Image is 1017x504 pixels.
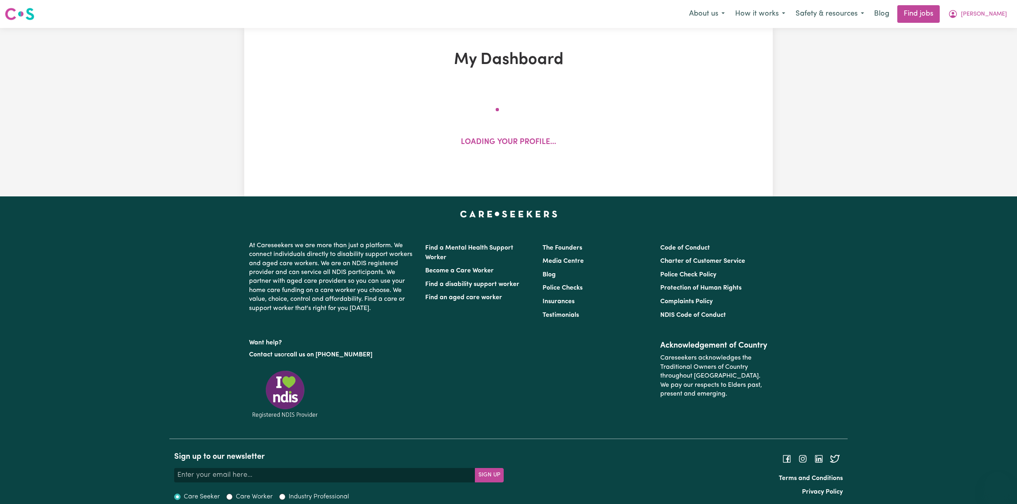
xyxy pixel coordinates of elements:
button: My Account [943,6,1012,22]
a: Find an aged care worker [425,294,502,301]
h2: Acknowledgement of Country [660,341,768,350]
button: Safety & resources [790,6,869,22]
p: At Careseekers we are more than just a platform. We connect individuals directly to disability su... [249,238,416,316]
button: About us [684,6,730,22]
a: Media Centre [543,258,584,264]
a: Blog [869,5,894,23]
a: Code of Conduct [660,245,710,251]
a: Careseekers home page [460,211,557,217]
a: Terms and Conditions [779,475,843,482]
a: Complaints Policy [660,298,713,305]
a: Become a Care Worker [425,268,494,274]
a: The Founders [543,245,582,251]
a: call us on [PHONE_NUMBER] [287,352,372,358]
a: Charter of Customer Service [660,258,745,264]
a: Blog [543,272,556,278]
a: Protection of Human Rights [660,285,742,291]
a: Find a disability support worker [425,281,519,288]
a: Find a Mental Health Support Worker [425,245,513,261]
a: Careseekers logo [5,5,34,23]
label: Care Worker [236,492,273,502]
a: NDIS Code of Conduct [660,312,726,318]
a: Police Checks [543,285,583,291]
img: Careseekers logo [5,7,34,21]
a: Follow Careseekers on Instagram [798,456,808,462]
a: Privacy Policy [802,489,843,495]
h2: Sign up to our newsletter [174,452,504,462]
label: Care Seeker [184,492,220,502]
a: Follow Careseekers on Facebook [782,456,792,462]
a: Insurances [543,298,575,305]
p: Careseekers acknowledges the Traditional Owners of Country throughout [GEOGRAPHIC_DATA]. We pay o... [660,350,768,402]
iframe: Button to launch messaging window [985,472,1011,498]
a: Testimonials [543,312,579,318]
input: Enter your email here... [174,468,475,482]
label: Industry Professional [289,492,349,502]
img: Registered NDIS provider [249,369,321,419]
a: Find jobs [897,5,940,23]
button: Subscribe [475,468,504,482]
p: or [249,347,416,362]
h1: My Dashboard [337,50,680,70]
a: Follow Careseekers on Twitter [830,456,840,462]
p: Want help? [249,335,416,347]
a: Follow Careseekers on LinkedIn [814,456,824,462]
a: Police Check Policy [660,272,716,278]
span: [PERSON_NAME] [961,10,1007,19]
p: Loading your profile... [461,137,556,148]
button: How it works [730,6,790,22]
a: Contact us [249,352,281,358]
